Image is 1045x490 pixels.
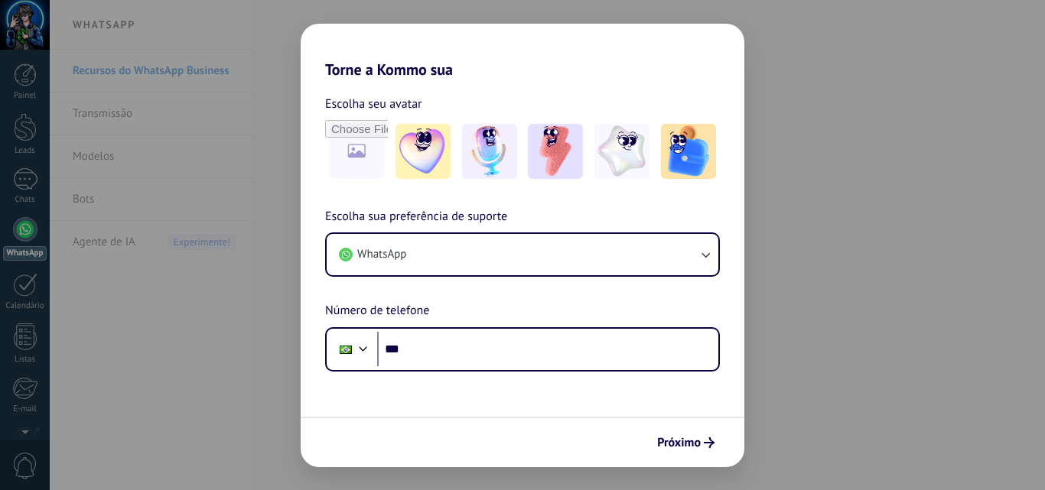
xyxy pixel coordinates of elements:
[661,124,716,179] img: -5.jpeg
[331,333,360,365] div: Brazil: + 55
[301,24,744,79] h2: Torne a Kommo sua
[594,124,649,179] img: -4.jpeg
[396,124,451,179] img: -1.jpeg
[357,247,406,262] span: WhatsApp
[528,124,583,179] img: -3.jpeg
[325,301,429,321] span: Número de telefone
[657,437,701,448] span: Próximo
[650,430,721,456] button: Próximo
[462,124,517,179] img: -2.jpeg
[325,94,422,114] span: Escolha seu avatar
[325,207,507,227] span: Escolha sua preferência de suporte
[327,234,718,275] button: WhatsApp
